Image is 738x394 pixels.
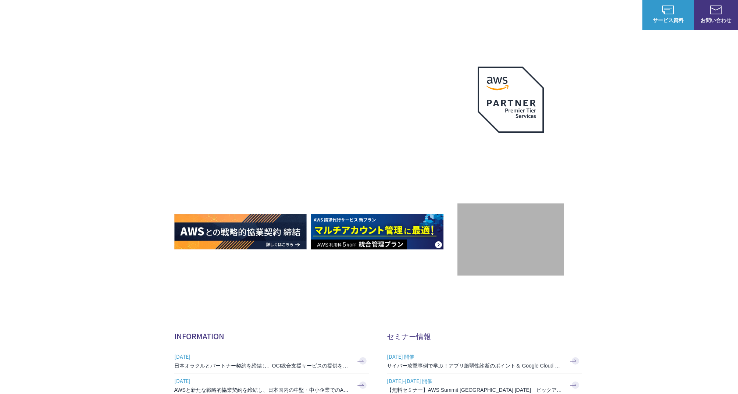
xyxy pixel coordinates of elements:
[174,375,351,386] span: [DATE]
[710,6,722,14] img: お問い合わせ
[11,6,138,24] a: AWS総合支援サービス C-Chorus NHN テコラスAWS総合支援サービス
[387,375,563,386] span: [DATE]-[DATE] 開催
[694,16,738,24] span: お問い合わせ
[174,362,351,369] h3: 日本オラクルとパートナー契約を締結し、OCI総合支援サービスの提供を開始
[174,121,457,192] h1: AWS ジャーニーの 成功を実現
[642,16,694,24] span: サービス資料
[311,214,443,249] img: AWS請求代行サービス 統合管理プラン
[463,11,522,19] p: 業種別ソリューション
[387,349,582,373] a: [DATE] 開催 サイバー攻撃事例で学ぶ！アプリ脆弱性診断のポイント＆ Google Cloud セキュリティ対策
[387,351,563,362] span: [DATE] 開催
[174,331,369,341] h2: INFORMATION
[469,142,553,170] p: 最上位プレミアティア サービスパートナー
[420,11,448,19] p: サービス
[572,11,600,19] p: ナレッジ
[174,349,369,373] a: [DATE] 日本オラクルとパートナー契約を締結し、OCI総合支援サービスの提供を開始
[387,386,563,394] h3: 【無料セミナー】AWS Summit [GEOGRAPHIC_DATA] [DATE] ピックアップセッション
[614,11,635,19] a: ログイン
[536,11,557,19] a: 導入事例
[85,7,138,22] span: NHN テコラス AWS総合支援サービス
[387,362,563,369] h3: サイバー攻撃事例で学ぶ！アプリ脆弱性診断のポイント＆ Google Cloud セキュリティ対策
[388,11,406,19] p: 強み
[502,142,519,152] em: AWS
[174,214,307,249] img: AWSとの戦略的協業契約 締結
[472,214,549,268] img: 契約件数
[174,351,351,362] span: [DATE]
[662,6,674,14] img: AWS総合支援サービス C-Chorus サービス資料
[174,386,351,394] h3: AWSと新たな戦略的協業契約を締結し、日本国内の中堅・中小企業でのAWS活用を加速
[478,67,544,133] img: AWSプレミアティアサービスパートナー
[387,331,582,341] h2: セミナー情報
[174,81,457,114] p: AWSの導入からコスト削減、 構成・運用の最適化からデータ活用まで 規模や業種業態を問わない マネージドサービスで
